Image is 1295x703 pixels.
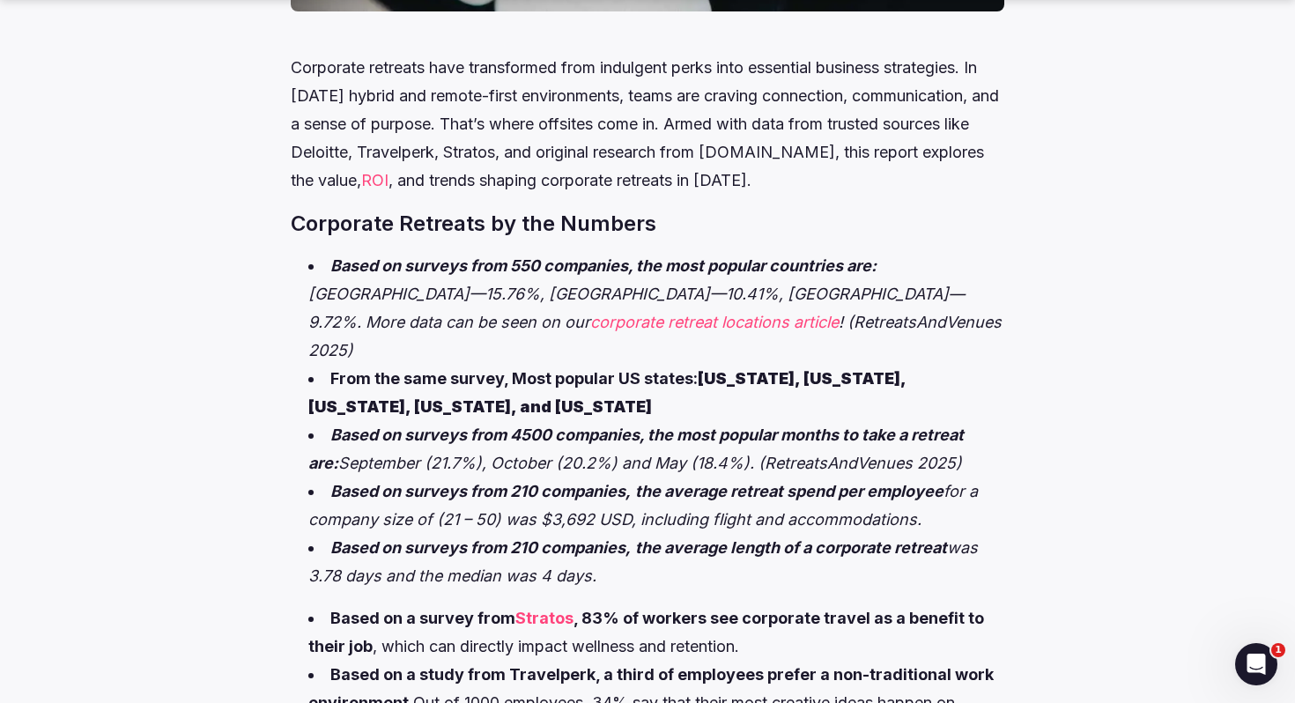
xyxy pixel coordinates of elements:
[338,454,962,472] em: September (21.7%), October (20.2%) and May (18.4%). (RetreatsAndVenues 2025)
[330,256,877,275] em: Based on surveys from 550 companies, the most popular countries are:
[1271,643,1285,657] span: 1
[308,425,964,472] em: Based on surveys from 4500 companies, the most popular months to take a retreat are:
[330,538,631,557] em: Based on surveys from 210 companies,
[361,171,388,189] a: ROI
[635,482,943,500] em: the average retreat spend per employee
[590,313,839,331] a: corporate retreat locations article
[330,609,515,627] strong: Based on a survey from
[308,609,984,655] strong: , 83% of workers see corporate travel as a benefit to their job
[330,482,631,500] em: Based on surveys from 210 companies,
[515,609,573,627] a: Stratos
[291,209,1003,239] h3: Corporate Retreats by the Numbers
[635,538,947,557] em: the average length of a corporate retreat
[291,54,1003,195] p: Corporate retreats have transformed from indulgent perks into essential business strategies. In [...
[308,285,965,331] em: [GEOGRAPHIC_DATA]—15.76%, [GEOGRAPHIC_DATA]—10.41%, [GEOGRAPHIC_DATA]—9.72%. More data can be see...
[1235,643,1277,685] iframe: Intercom live chat
[308,369,906,416] strong: From the same survey, Most popular US states:
[308,604,1003,661] li: , which can directly impact wellness and retention.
